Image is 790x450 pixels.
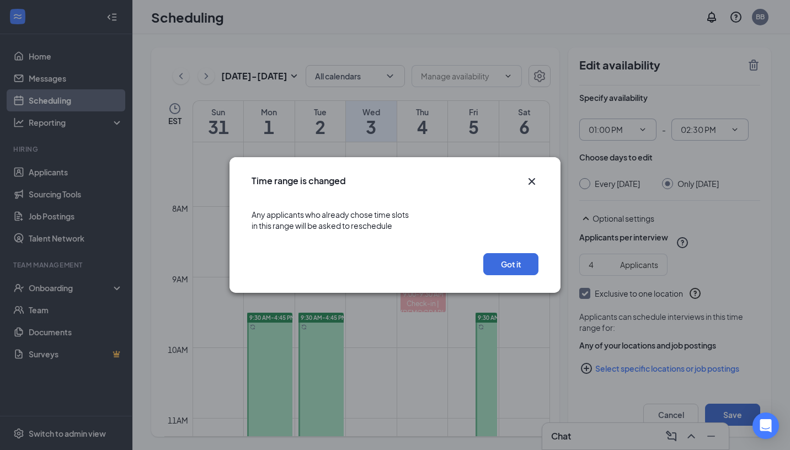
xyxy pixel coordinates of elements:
[252,175,346,187] h3: Time range is changed
[483,253,538,275] button: Got it
[752,413,779,439] div: Open Intercom Messenger
[525,175,538,188] button: Close
[252,198,538,242] div: Any applicants who already chose time slots in this range will be asked to reschedule
[525,175,538,188] svg: Cross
